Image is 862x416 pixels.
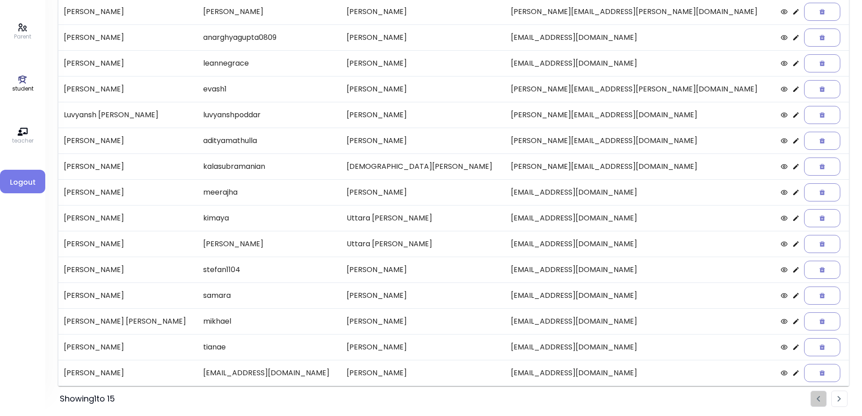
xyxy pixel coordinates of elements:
[58,153,198,179] td: [PERSON_NAME]
[58,24,198,50] td: [PERSON_NAME]
[198,102,341,128] td: luvyanshpoddar
[505,128,775,153] td: [PERSON_NAME][EMAIL_ADDRESS][DOMAIN_NAME]
[58,76,198,102] td: [PERSON_NAME]
[198,308,341,334] td: mikhael
[505,50,775,76] td: [EMAIL_ADDRESS][DOMAIN_NAME]
[341,24,505,50] td: [PERSON_NAME]
[341,179,505,205] td: [PERSON_NAME]
[505,153,775,179] td: [PERSON_NAME][EMAIL_ADDRESS][DOMAIN_NAME]
[7,177,38,188] span: Logout
[198,334,341,360] td: tianae
[505,205,775,231] td: [EMAIL_ADDRESS][DOMAIN_NAME]
[341,205,505,231] td: Uttara [PERSON_NAME]
[341,50,505,76] td: [PERSON_NAME]
[810,391,848,407] ul: Pagination
[58,360,198,386] td: [PERSON_NAME]
[58,231,198,257] td: [PERSON_NAME]
[198,179,341,205] td: meerajha
[198,50,341,76] td: leannegrace
[341,102,505,128] td: [PERSON_NAME]
[505,257,775,282] td: [EMAIL_ADDRESS][DOMAIN_NAME]
[198,24,341,50] td: anarghyagupta0809
[198,282,341,308] td: samara
[505,231,775,257] td: [EMAIL_ADDRESS][DOMAIN_NAME]
[838,396,841,402] img: rightarrow.svg
[198,231,341,257] td: [PERSON_NAME]
[341,257,505,282] td: [PERSON_NAME]
[198,128,341,153] td: adityamathulla
[341,308,505,334] td: [PERSON_NAME]
[58,308,198,334] td: [PERSON_NAME] [PERSON_NAME]
[58,50,198,76] td: [PERSON_NAME]
[58,257,198,282] td: [PERSON_NAME]
[58,179,198,205] td: [PERSON_NAME]
[198,153,341,179] td: kalasubramanian
[505,360,775,386] td: [EMAIL_ADDRESS][DOMAIN_NAME]
[14,33,31,41] p: Parent
[12,75,33,93] a: student
[60,392,115,405] div: Showing 1 to 15
[505,334,775,360] td: [EMAIL_ADDRESS][DOMAIN_NAME]
[58,282,198,308] td: [PERSON_NAME]
[12,137,33,145] p: teacher
[341,153,505,179] td: [DEMOGRAPHIC_DATA][PERSON_NAME]
[12,127,33,145] a: teacher
[341,334,505,360] td: [PERSON_NAME]
[198,257,341,282] td: stefan1104
[505,179,775,205] td: [EMAIL_ADDRESS][DOMAIN_NAME]
[198,360,341,386] td: [EMAIL_ADDRESS][DOMAIN_NAME]
[198,76,341,102] td: evash1
[58,205,198,231] td: [PERSON_NAME]
[341,76,505,102] td: [PERSON_NAME]
[198,205,341,231] td: kimaya
[58,128,198,153] td: [PERSON_NAME]
[12,85,33,93] p: student
[505,24,775,50] td: [EMAIL_ADDRESS][DOMAIN_NAME]
[14,23,31,41] a: Parent
[341,282,505,308] td: [PERSON_NAME]
[505,282,775,308] td: [EMAIL_ADDRESS][DOMAIN_NAME]
[341,231,505,257] td: Uttara [PERSON_NAME]
[505,102,775,128] td: [PERSON_NAME][EMAIL_ADDRESS][DOMAIN_NAME]
[505,76,775,102] td: [PERSON_NAME][EMAIL_ADDRESS][PERSON_NAME][DOMAIN_NAME]
[341,360,505,386] td: [PERSON_NAME]
[58,334,198,360] td: [PERSON_NAME]
[58,102,198,128] td: Luvyansh [PERSON_NAME]
[341,128,505,153] td: [PERSON_NAME]
[505,308,775,334] td: [EMAIL_ADDRESS][DOMAIN_NAME]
